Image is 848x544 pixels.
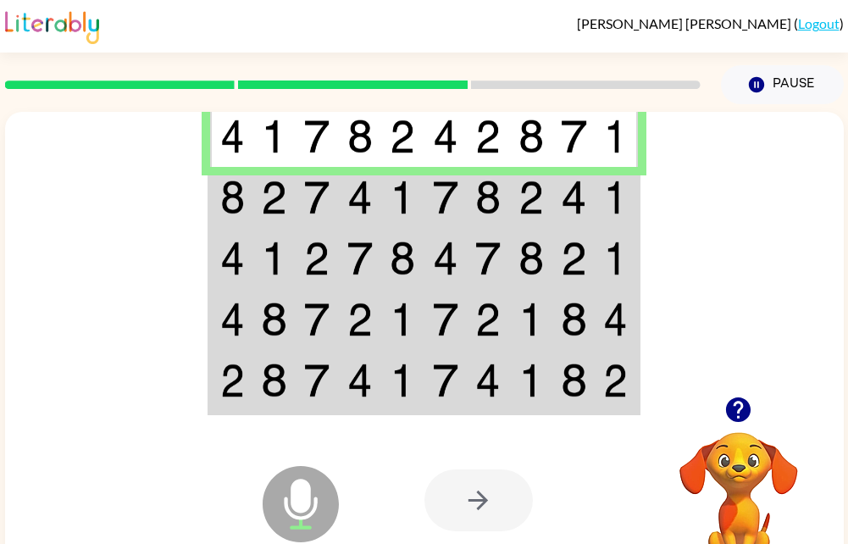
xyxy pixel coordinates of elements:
[390,180,415,214] img: 1
[603,241,628,275] img: 1
[347,303,373,336] img: 2
[518,364,544,397] img: 1
[347,180,373,214] img: 4
[5,7,99,44] img: Literably
[390,364,415,397] img: 1
[261,119,286,153] img: 1
[261,364,286,397] img: 8
[577,15,794,31] span: [PERSON_NAME] [PERSON_NAME]
[798,15,840,31] a: Logout
[475,119,501,153] img: 2
[561,303,586,336] img: 8
[433,180,458,214] img: 7
[433,241,458,275] img: 4
[347,119,373,153] img: 8
[390,303,415,336] img: 1
[433,303,458,336] img: 7
[518,303,544,336] img: 1
[561,364,586,397] img: 8
[603,180,628,214] img: 1
[433,119,458,153] img: 4
[475,180,501,214] img: 8
[433,364,458,397] img: 7
[304,303,330,336] img: 7
[518,180,544,214] img: 2
[220,364,245,397] img: 2
[304,180,330,214] img: 7
[577,15,844,31] div: ( )
[390,241,415,275] img: 8
[220,180,245,214] img: 8
[475,364,501,397] img: 4
[475,241,501,275] img: 7
[518,241,544,275] img: 8
[603,364,628,397] img: 2
[220,119,245,153] img: 4
[561,241,586,275] img: 2
[304,364,330,397] img: 7
[261,241,286,275] img: 1
[261,180,286,214] img: 2
[518,119,544,153] img: 8
[390,119,415,153] img: 2
[304,119,330,153] img: 7
[721,65,844,104] button: Pause
[347,241,373,275] img: 7
[261,303,286,336] img: 8
[220,303,245,336] img: 4
[561,119,586,153] img: 7
[603,119,628,153] img: 1
[304,241,330,275] img: 2
[561,180,586,214] img: 4
[475,303,501,336] img: 2
[347,364,373,397] img: 4
[220,241,245,275] img: 4
[603,303,628,336] img: 4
